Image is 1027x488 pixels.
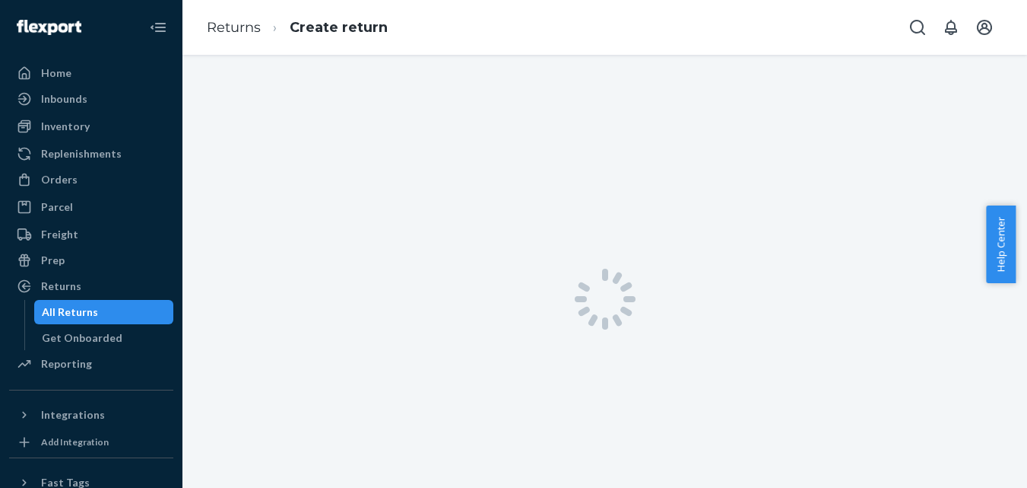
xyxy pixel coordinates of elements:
a: Parcel [9,195,173,219]
a: Returns [9,274,173,298]
a: Inbounds [9,87,173,111]
a: Freight [9,222,173,247]
a: Get Onboarded [34,326,174,350]
div: Inventory [41,119,90,134]
div: Add Integration [41,435,109,448]
img: Flexport logo [17,20,81,35]
a: Orders [9,167,173,192]
div: Prep [41,253,65,268]
a: Add Integration [9,433,173,451]
a: Inventory [9,114,173,139]
div: Get Onboarded [42,330,122,346]
a: Prep [9,248,173,273]
div: Parcel [41,199,73,215]
div: Replenishments [41,146,122,161]
button: Open Search Box [902,12,933,43]
ol: breadcrumbs [195,5,400,50]
a: Replenishments [9,142,173,166]
button: Integrations [9,403,173,427]
div: Integrations [41,407,105,423]
button: Help Center [986,206,1016,283]
div: Inbounds [41,91,87,107]
div: Orders [41,172,78,187]
a: Home [9,61,173,85]
a: Create return [290,19,388,36]
button: Close Navigation [143,12,173,43]
a: Returns [207,19,261,36]
div: Freight [41,227,78,242]
div: Reporting [41,356,92,372]
button: Open account menu [969,12,1000,43]
a: All Returns [34,300,174,324]
div: Home [41,65,71,81]
button: Open notifications [936,12,966,43]
div: Returns [41,279,81,294]
div: All Returns [42,305,98,320]
a: Reporting [9,352,173,376]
